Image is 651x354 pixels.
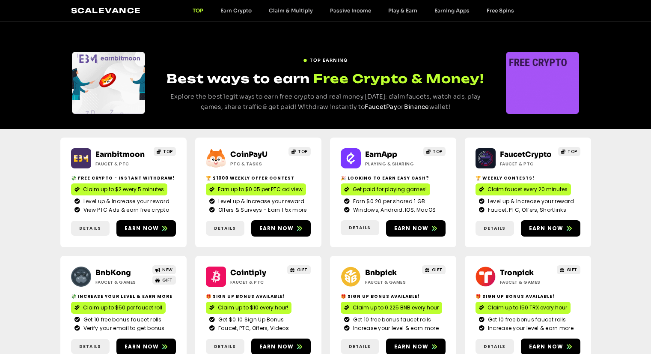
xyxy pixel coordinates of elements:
[166,71,310,86] span: Best ways to earn
[353,186,427,193] span: Get paid for playing games!
[365,268,397,277] a: Bnbpick
[95,279,149,285] h2: Faucet & Games
[214,343,236,350] span: Details
[567,267,577,273] span: GIFT
[287,265,311,274] a: GIFT
[476,175,580,181] h2: 🏆 Weekly contests!
[83,304,162,312] span: Claim up to $50 per faucet roll
[251,220,311,237] a: Earn now
[161,92,490,112] p: Explore the best legit ways to earn free crypto and real money [DATE]: claim faucets, watch ads, ...
[310,57,348,63] span: TOP EARNING
[484,343,505,350] span: Details
[216,316,284,324] span: Get $0.10 Sign Up Bonus
[500,161,553,167] h2: Faucet & PTC
[152,276,176,285] a: GIFT
[558,147,580,156] a: TOP
[321,7,380,14] a: Passive Income
[506,52,579,114] div: Slides
[404,103,429,111] a: Binance
[341,220,379,235] a: Details
[500,279,553,285] h2: Faucet & Games
[433,148,443,155] span: TOP
[259,225,294,232] span: Earn now
[71,183,167,195] a: Claim up to $2 every 5 minutes
[353,304,439,312] span: Claim up to 0.225 BNB every hour
[365,103,397,111] a: FaucetPay
[71,339,110,354] a: Details
[152,265,176,274] a: NEW
[71,175,176,181] h2: 💸 Free crypto - Instant withdraw!
[79,343,101,350] span: Details
[184,7,523,14] nav: Menu
[529,225,564,232] span: Earn now
[351,316,431,324] span: Get 10 free bonus faucet rolls
[81,324,165,332] span: Verify your email to get bonus
[216,198,304,205] span: Level up & Increase your reward
[81,316,162,324] span: Get 10 free bonus faucet rolls
[214,225,236,231] span: Details
[568,148,577,155] span: TOP
[423,147,446,156] a: TOP
[230,268,266,277] a: Cointiply
[230,279,284,285] h2: Faucet & PTC
[486,316,566,324] span: Get 10 free bonus faucet rolls
[313,70,484,87] span: Free Crypto & Money!
[432,267,443,273] span: GIFT
[476,302,571,314] a: Claim up to 150 TRX every hour
[206,183,306,195] a: Earn up to $0.05 per PTC ad view
[394,225,429,232] span: Earn now
[95,268,131,277] a: BnbKong
[72,52,145,114] div: Slides
[500,268,534,277] a: Tronpick
[116,220,176,237] a: Earn now
[394,343,429,351] span: Earn now
[230,161,284,167] h2: ptc & Tasks
[351,198,425,205] span: Earn $0.20 per shared 1 GB
[529,343,564,351] span: Earn now
[71,6,141,15] a: Scalevance
[216,324,289,332] span: Faucet, PTC, Offers, Videos
[476,293,580,300] h2: 🎁 Sign Up Bonus Available!
[365,150,397,159] a: EarnApp
[184,7,212,14] a: TOP
[484,225,505,231] span: Details
[95,161,149,167] h2: Faucet & PTC
[422,265,446,274] a: GIFT
[341,175,446,181] h2: 🎉 Looking to Earn Easy Cash?
[486,198,574,205] span: Level up & Increase your reward
[365,161,419,167] h2: Playing & Sharing
[476,221,514,236] a: Details
[125,225,159,232] span: Earn now
[125,343,159,351] span: Earn now
[218,304,288,312] span: Claim up to $10 every hour!
[351,324,439,332] span: Increase your level & earn more
[476,183,571,195] a: Claim faucet every 20 minutes
[365,279,419,285] h2: Faucet & Games
[488,304,567,312] span: Claim up to 150 TRX every hour
[341,339,379,354] a: Details
[81,206,169,214] span: View PTC Ads & earn free crypto
[341,302,442,314] a: Claim up to 0.225 BNB every hour
[162,267,173,273] span: NEW
[557,265,580,274] a: GIFT
[260,7,321,14] a: Claim & Multiply
[162,277,173,283] span: GIFT
[288,147,311,156] a: TOP
[206,293,311,300] h2: 🎁 Sign up bonus available!
[426,7,478,14] a: Earning Apps
[79,225,101,231] span: Details
[303,54,348,63] a: TOP EARNING
[71,302,166,314] a: Claim up to $50 per faucet roll
[341,293,446,300] h2: 🎁 Sign Up Bonus Available!
[351,206,436,214] span: Windows, Android, IOS, MacOS
[163,148,173,155] span: TOP
[218,186,303,193] span: Earn up to $0.05 per PTC ad view
[478,7,523,14] a: Free Spins
[154,147,176,156] a: TOP
[81,198,169,205] span: Level up & Increase your reward
[206,302,291,314] a: Claim up to $10 every hour!
[259,343,294,351] span: Earn now
[216,206,307,214] span: Offers & Surveys - Earn 1.5x more
[521,220,580,237] a: Earn now
[206,175,311,181] h2: 🏆 $1000 Weekly Offer contest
